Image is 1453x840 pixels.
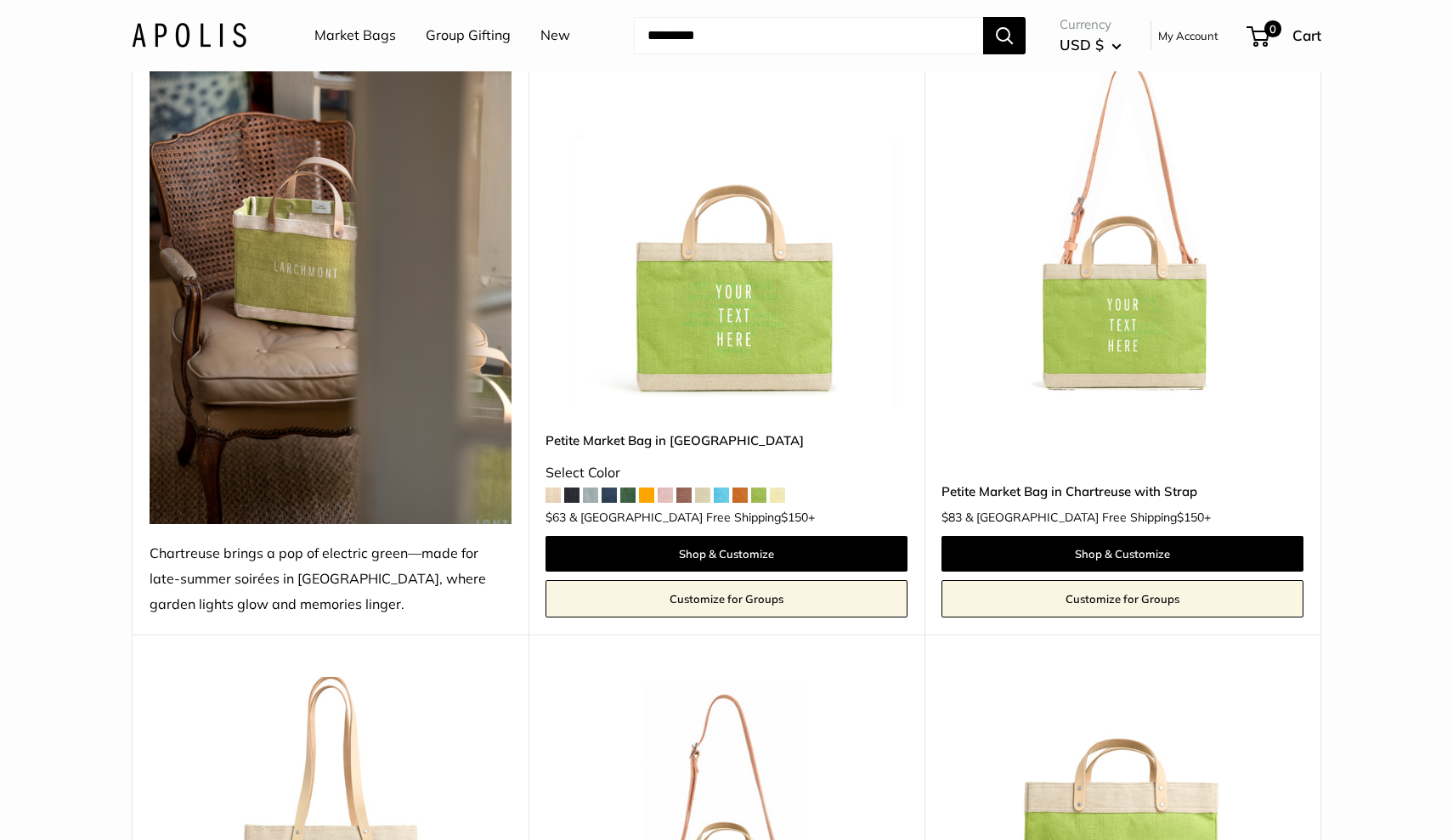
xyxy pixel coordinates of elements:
button: USD $ [1060,31,1122,59]
img: Petite Market Bag in Chartreuse [546,46,907,408]
a: Customize for Groups [941,580,1303,617]
a: Petite Market Bag in ChartreusePetite Market Bag in Chartreuse [546,46,907,408]
span: Currency [1060,13,1122,37]
a: Market Bags [314,23,396,48]
a: Shop & Customize [941,536,1303,572]
span: & [GEOGRAPHIC_DATA] Free Shipping + [965,511,1211,523]
a: Petite Market Bag in Chartreuse with StrapPetite Market Bag in Chartreuse with Strap [941,46,1303,408]
div: Chartreuse brings a pop of electric green—made for late-summer soirées in [GEOGRAPHIC_DATA], wher... [150,541,512,617]
a: Customize for Groups [546,580,907,617]
span: $63 [546,510,566,525]
span: $150 [781,510,808,525]
input: Search... [634,17,983,54]
span: 0 [1264,20,1281,37]
span: USD $ [1060,36,1104,54]
a: New [540,23,570,48]
a: My Account [1158,25,1218,46]
img: Apolis [132,23,246,48]
img: Petite Market Bag in Chartreuse with Strap [941,46,1303,408]
a: Shop & Customize [546,536,907,572]
a: Group Gifting [426,23,511,48]
button: Search [983,17,1026,54]
a: 0 Cart [1248,22,1321,49]
a: Petite Market Bag in [GEOGRAPHIC_DATA] [546,431,907,450]
span: Cart [1292,26,1321,44]
span: $83 [941,510,962,525]
a: Petite Market Bag in Chartreuse with Strap [941,482,1303,501]
span: & [GEOGRAPHIC_DATA] Free Shipping + [569,511,815,523]
span: $150 [1177,510,1204,525]
img: Chartreuse brings a pop of electric green—made for late-summer soirées in Larchmont, where garden... [150,46,512,525]
div: Select Color [546,460,907,486]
